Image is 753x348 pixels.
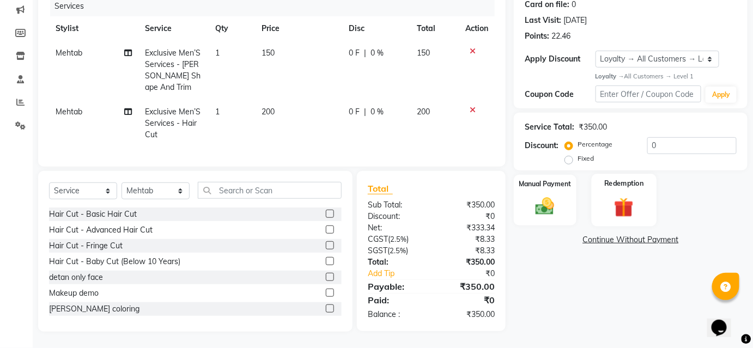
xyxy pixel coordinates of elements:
[49,209,137,220] div: Hair Cut - Basic Hair Cut
[360,257,432,268] div: Total:
[431,245,503,257] div: ₹8.33
[255,16,342,41] th: Price
[431,211,503,222] div: ₹0
[49,256,180,267] div: Hair Cut - Baby Cut (Below 10 Years)
[198,182,342,199] input: Search or Scan
[608,196,640,220] img: _gift.svg
[596,72,624,80] strong: Loyalty →
[49,303,139,315] div: [PERSON_NAME] coloring
[49,288,99,299] div: Makeup demo
[360,280,432,293] div: Payable:
[525,89,596,100] div: Coupon Code
[563,15,587,26] div: [DATE]
[431,309,503,320] div: ₹350.00
[431,199,503,211] div: ₹350.00
[360,309,432,320] div: Balance :
[56,48,82,58] span: Mehtab
[360,268,443,279] a: Add Tip
[368,234,388,244] span: CGST
[525,15,561,26] div: Last Visit:
[578,154,594,163] label: Fixed
[49,240,123,252] div: Hair Cut - Fringe Cut
[431,294,503,307] div: ₹0
[215,48,220,58] span: 1
[411,16,459,41] th: Total
[364,106,366,118] span: |
[596,86,702,102] input: Enter Offer / Coupon Code
[551,30,570,42] div: 22.46
[459,16,495,41] th: Action
[209,16,255,41] th: Qty
[530,196,560,217] img: _cash.svg
[431,222,503,234] div: ₹333.34
[525,53,596,65] div: Apply Discount
[145,107,201,139] span: Exclusive Men’S Services - Hair Cut
[443,268,503,279] div: ₹0
[525,30,549,42] div: Points:
[707,304,742,337] iframe: chat widget
[525,140,558,151] div: Discount:
[49,224,153,236] div: Hair Cut - Advanced Hair Cut
[360,222,432,234] div: Net:
[215,107,220,117] span: 1
[145,48,201,92] span: Exclusive Men’S Services - [PERSON_NAME] Shape And Trim
[390,235,406,243] span: 2.5%
[342,16,411,41] th: Disc
[516,234,745,246] a: Continue Without Payment
[262,48,275,58] span: 150
[519,179,571,189] label: Manual Payment
[431,234,503,245] div: ₹8.33
[49,16,138,41] th: Stylist
[596,72,737,81] div: All Customers → Level 1
[360,211,432,222] div: Discount:
[525,121,574,133] div: Service Total:
[360,234,432,245] div: ( )
[390,246,406,255] span: 2.5%
[364,47,366,59] span: |
[368,183,393,194] span: Total
[417,107,430,117] span: 200
[579,121,607,133] div: ₹350.00
[417,48,430,58] span: 150
[371,106,384,118] span: 0 %
[349,106,360,118] span: 0 F
[349,47,360,59] span: 0 F
[360,245,432,257] div: ( )
[604,179,643,189] label: Redemption
[138,16,208,41] th: Service
[262,107,275,117] span: 200
[56,107,82,117] span: Mehtab
[49,272,103,283] div: detan only face
[578,139,612,149] label: Percentage
[431,257,503,268] div: ₹350.00
[360,199,432,211] div: Sub Total:
[371,47,384,59] span: 0 %
[431,280,503,293] div: ₹350.00
[706,87,737,103] button: Apply
[368,246,387,255] span: SGST
[360,294,432,307] div: Paid:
